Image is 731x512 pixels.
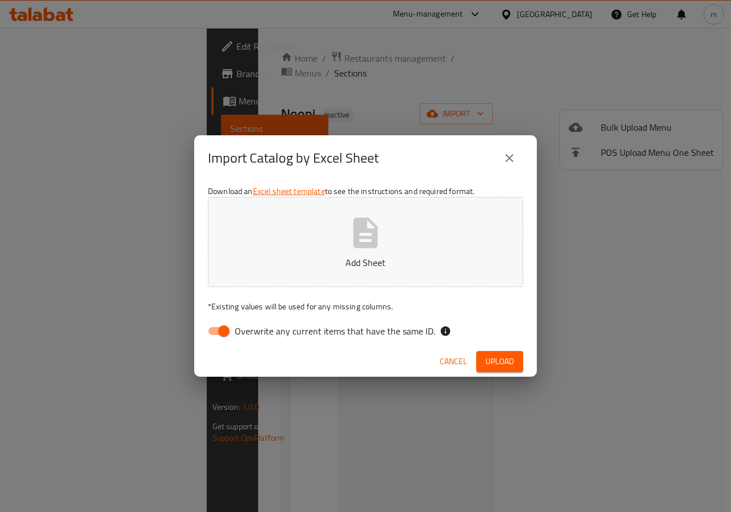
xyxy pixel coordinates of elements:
p: Add Sheet [226,256,505,269]
a: Excel sheet template [253,184,325,199]
span: Overwrite any current items that have the same ID. [235,324,435,338]
button: Add Sheet [208,197,523,287]
h2: Import Catalog by Excel Sheet [208,149,379,167]
button: Upload [476,351,523,372]
svg: If the overwrite option isn't selected, then the items that match an existing ID will be ignored ... [440,325,451,337]
button: close [496,144,523,172]
button: Cancel [435,351,472,372]
div: Download an to see the instructions and required format. [194,181,537,346]
p: Existing values will be used for any missing columns. [208,301,523,312]
span: Cancel [440,354,467,369]
span: Upload [485,354,514,369]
